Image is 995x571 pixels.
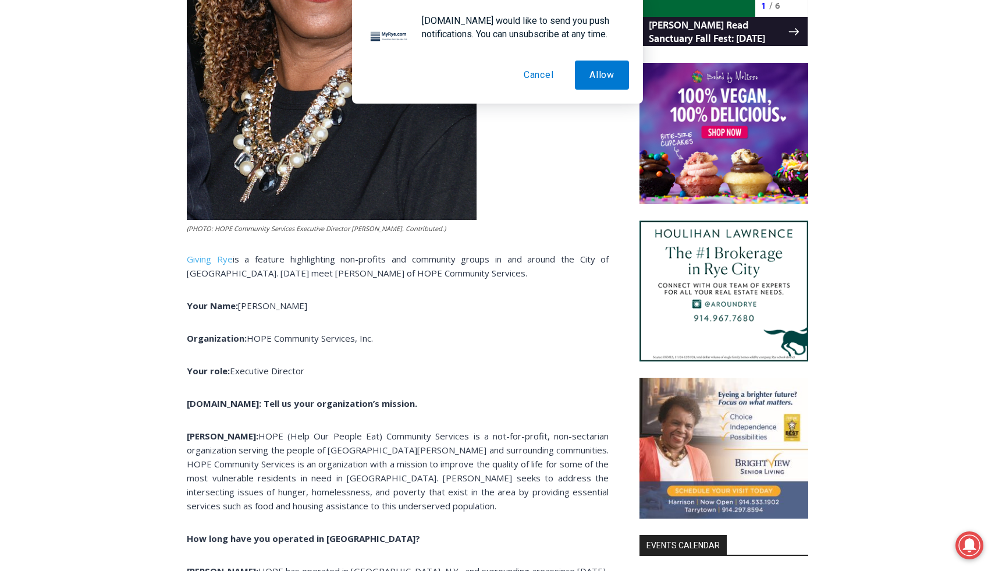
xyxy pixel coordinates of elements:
[575,61,629,90] button: Allow
[122,98,127,110] div: 1
[639,535,727,555] h2: Events Calendar
[304,116,539,142] span: Intern @ [DOMAIN_NAME]
[187,332,247,344] b: Organization:
[122,34,162,95] div: Co-sponsored by Westchester County Parks
[280,113,564,145] a: Intern @ [DOMAIN_NAME]
[187,430,258,442] b: [PERSON_NAME]:
[187,533,420,544] b: How long have you operated in [GEOGRAPHIC_DATA]?
[413,14,629,41] div: [DOMAIN_NAME] would like to send you push notifications. You can unsubscribe at any time.
[366,14,413,61] img: notification icon
[639,221,808,361] img: Houlihan Lawrence The #1 Brokerage in Rye City
[238,300,307,311] span: [PERSON_NAME]
[187,252,609,280] p: is a feature highlighting non-profits and community groups in and around the City of [GEOGRAPHIC_...
[294,1,550,113] div: "[PERSON_NAME] and I covered the [DATE] Parade, which was a really eye opening experience as I ha...
[187,253,233,265] a: Giving Rye
[247,332,373,344] span: HOPE Community Services, Inc.
[1,1,116,116] img: s_800_29ca6ca9-f6cc-433c-a631-14f6620ca39b.jpeg
[639,378,808,519] img: Brightview Senior Living
[187,224,477,234] figcaption: (PHOTO: HOPE Community Services Executive Director [PERSON_NAME]. Contributed.)
[187,398,417,409] b: [DOMAIN_NAME]: Tell us your organization’s mission.
[130,98,133,110] div: /
[1,116,168,145] a: [PERSON_NAME] Read Sanctuary Fall Fest: [DATE]
[509,61,568,90] button: Cancel
[9,117,149,144] h4: [PERSON_NAME] Read Sanctuary Fall Fest: [DATE]
[187,300,238,311] b: Your Name:
[187,365,230,377] b: Your role:
[136,98,141,110] div: 6
[230,365,304,377] span: Executive Director
[187,430,609,512] span: HOPE (Help Our People Eat) Community Services is a not-for-profit, non-sectarian organization ser...
[639,63,808,204] img: Baked by Melissa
